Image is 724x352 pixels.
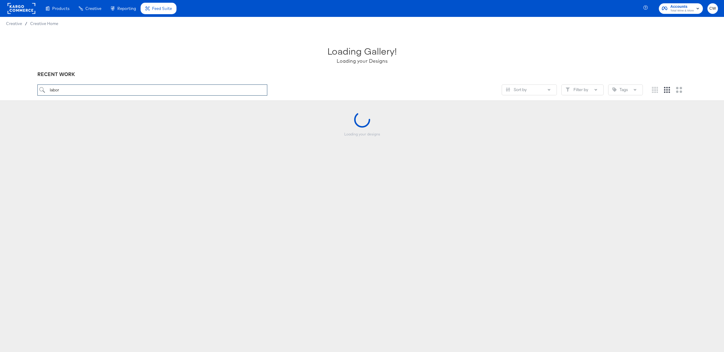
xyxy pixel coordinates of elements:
div: Loading your designs [332,132,392,172]
span: / [22,21,30,26]
span: CW [710,5,716,12]
svg: Medium grid [664,87,670,93]
button: AccountsTotal Wine & More [659,3,703,14]
button: TagTags [608,84,643,95]
button: SlidersSort by [502,84,557,95]
svg: Filter [566,87,570,92]
span: Products [52,6,69,11]
span: Accounts [670,4,694,10]
span: Creative [85,6,101,11]
svg: Tag [612,87,617,92]
span: Creative [6,21,22,26]
span: Feed Suite [152,6,172,11]
svg: Small grid [652,87,658,93]
input: Search for a design [37,84,267,96]
span: Total Wine & More [670,8,694,13]
a: Creative Home [30,21,58,26]
button: CW [707,3,718,14]
svg: Large grid [676,87,682,93]
svg: Sliders [506,87,510,92]
span: Reporting [117,6,136,11]
div: RECENT WORK [37,71,687,78]
div: Loading Gallery! [327,45,397,58]
div: Loading your Designs [337,58,388,65]
button: FilterFilter by [561,84,604,95]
